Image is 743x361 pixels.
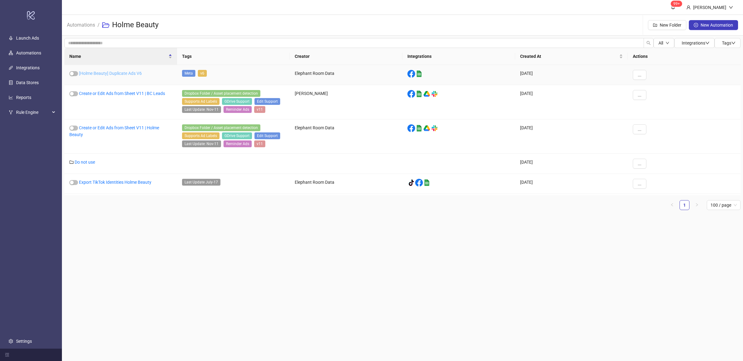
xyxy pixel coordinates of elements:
[722,41,736,45] span: Tags
[691,4,729,11] div: [PERSON_NAME]
[290,65,402,85] div: Elephant Room Data
[731,41,736,45] span: down
[16,36,39,41] a: Launch Ads
[182,106,221,113] span: Last Update: Nov-11
[290,174,402,194] div: Elephant Room Data
[16,65,40,70] a: Integrations
[5,353,9,357] span: menu-fold
[222,132,252,139] span: GDrive Support
[671,5,675,9] span: bell
[402,48,515,65] th: Integrations
[79,91,165,96] a: Create or Edit Ads from Sheet V11 | BC Leads
[680,200,689,210] a: 1
[707,200,741,210] div: Page Size
[222,98,252,105] span: GDrive Support
[729,5,733,10] span: down
[224,140,252,147] span: Reminder Ads
[633,70,646,80] button: ...
[658,41,663,45] span: All
[633,124,646,134] button: ...
[682,41,710,45] span: Integrations
[75,160,95,165] a: Do not use
[254,98,280,105] span: Edit Support
[660,23,681,28] span: New Folder
[648,20,686,30] button: New Folder
[64,48,177,65] th: Name
[16,95,31,100] a: Reports
[515,119,628,154] div: [DATE]
[16,50,41,55] a: Automations
[686,5,691,10] span: user
[16,80,39,85] a: Data Stores
[701,23,733,28] span: New Automation
[674,38,715,48] button: Integrationsdown
[666,41,669,45] span: down
[633,179,646,189] button: ...
[290,48,402,65] th: Creator
[69,53,167,60] span: Name
[182,124,260,131] span: Dropbox Folder / Asset placement detection
[16,339,32,344] a: Settings
[695,203,699,207] span: right
[680,200,689,210] li: 1
[705,41,710,45] span: down
[515,154,628,174] div: [DATE]
[515,48,628,65] th: Created At
[653,23,657,27] span: folder-add
[667,200,677,210] li: Previous Page
[182,140,221,147] span: Last Update: Nov-11
[182,98,219,105] span: Supports Ad Labels
[66,21,96,28] a: Automations
[254,132,280,139] span: Edit Support
[692,200,702,210] button: right
[654,38,674,48] button: Alldown
[515,174,628,194] div: [DATE]
[79,71,142,76] a: [Holme Beauty] Duplicate Ads V6
[182,179,220,186] span: Last Update July-17
[671,1,682,7] sup: 1568
[9,110,13,114] span: fork
[69,125,159,137] a: Create or Edit Ads from Sheet V11 | Holme Beauty
[633,90,646,100] button: ...
[102,21,110,29] span: folder-open
[638,161,641,166] span: ...
[710,200,737,210] span: 100 / page
[694,23,698,27] span: plus-circle
[689,20,738,30] button: New Automation
[79,180,151,185] a: Export TikTok Identities Holme Beauty
[254,106,265,113] span: v11
[290,85,402,119] div: [PERSON_NAME]
[628,48,741,65] th: Actions
[290,119,402,154] div: Elephant Room Data
[520,53,618,60] span: Created At
[638,181,641,186] span: ...
[638,92,641,97] span: ...
[638,72,641,77] span: ...
[98,15,100,35] li: /
[715,38,741,48] button: Tagsdown
[633,159,646,169] button: ...
[224,106,252,113] span: Reminder Ads
[16,106,50,118] span: Rule Engine
[112,20,159,30] h3: Holme Beauty
[667,200,677,210] button: left
[177,48,290,65] th: Tags
[69,160,74,164] span: folder
[646,41,651,45] span: search
[182,132,219,139] span: Supports Ad Labels
[515,65,628,85] div: [DATE]
[670,203,674,207] span: left
[182,70,195,77] span: Meta
[638,127,641,132] span: ...
[182,90,260,97] span: Dropbox Folder / Asset placement detection
[692,200,702,210] li: Next Page
[515,85,628,119] div: [DATE]
[254,140,265,147] span: v11
[198,70,207,77] span: v6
